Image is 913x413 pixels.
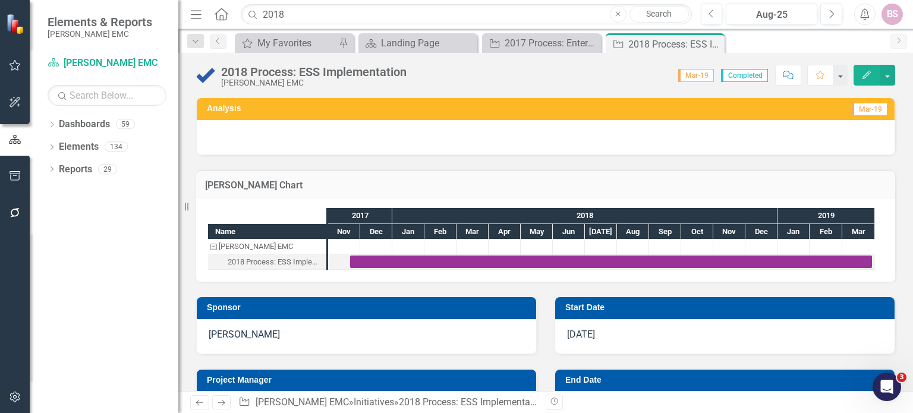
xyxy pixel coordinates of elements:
a: Reports [59,163,92,176]
div: Jan [392,224,424,239]
a: 2017 Process: Enterprise Software Solutions [485,36,598,51]
div: Mar [842,224,875,239]
div: Mar [456,224,489,239]
div: 2018 Process: ESS Implementation [399,396,546,408]
div: Aug [617,224,649,239]
div: Task: Start date: 2017-11-21 End date: 2019-03-29 [350,256,872,268]
span: Mar-19 [852,103,887,116]
a: Elements [59,140,99,154]
div: Jun [553,224,585,239]
div: Feb [424,224,456,239]
span: 3 [897,373,906,382]
h3: Start Date [565,303,889,312]
div: 134 [105,142,128,152]
img: Complete [196,66,215,85]
div: 2018 Process: ESS Implementation [208,254,326,270]
h3: Sponsor [207,303,530,312]
div: Landing Page [381,36,474,51]
a: Search [629,6,689,23]
span: Elements & Reports [48,15,152,29]
div: Sep [649,224,681,239]
span: [DATE] [567,329,595,340]
div: Jul [585,224,617,239]
div: Nov [713,224,745,239]
h3: End Date [565,376,889,384]
span: [PERSON_NAME] [209,329,280,340]
div: Feb [810,224,842,239]
div: 2017 [328,208,392,223]
div: Name [208,224,326,239]
a: My Favorites [238,36,336,51]
div: 2019 [777,208,875,223]
a: Dashboards [59,118,110,131]
button: BS [881,4,903,25]
div: Aug-25 [730,8,813,22]
div: Dec [360,224,392,239]
input: Search Below... [48,85,166,106]
div: Task: Start date: 2017-11-21 End date: 2019-03-29 [208,254,326,270]
div: Jan [777,224,810,239]
div: 2018 Process: ESS Implementation [228,254,323,270]
div: [PERSON_NAME] EMC [221,78,407,87]
div: 2018 Process: ESS Implementation [628,37,722,52]
h3: [PERSON_NAME] Chart [205,180,886,191]
button: Aug-25 [726,4,817,25]
a: Initiatives [354,396,394,408]
div: 2017 Process: Enterprise Software Solutions [505,36,598,51]
div: 2018 [392,208,777,223]
div: Dec [745,224,777,239]
h3: Analysis [207,104,535,113]
div: Task: Jackson EMC Start date: 2017-11-21 End date: 2017-11-22 [208,239,326,254]
a: [PERSON_NAME] EMC [256,396,349,408]
div: Nov [328,224,360,239]
a: [PERSON_NAME] EMC [48,56,166,70]
h3: Project Manager [207,376,530,384]
iframe: Intercom live chat [873,373,901,401]
div: 29 [98,164,117,174]
div: Jackson EMC [208,239,326,254]
div: [PERSON_NAME] EMC [219,239,293,254]
a: Landing Page [361,36,474,51]
small: [PERSON_NAME] EMC [48,29,152,39]
div: 2018 Process: ESS Implementation [221,65,407,78]
span: Mar-19 [678,69,714,82]
span: Completed [721,69,768,82]
div: May [521,224,553,239]
input: Search ClearPoint... [241,4,691,25]
div: Oct [681,224,713,239]
img: ClearPoint Strategy [6,14,27,34]
div: 59 [116,119,135,130]
div: My Favorites [257,36,336,51]
div: » » [238,396,537,409]
div: Apr [489,224,521,239]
